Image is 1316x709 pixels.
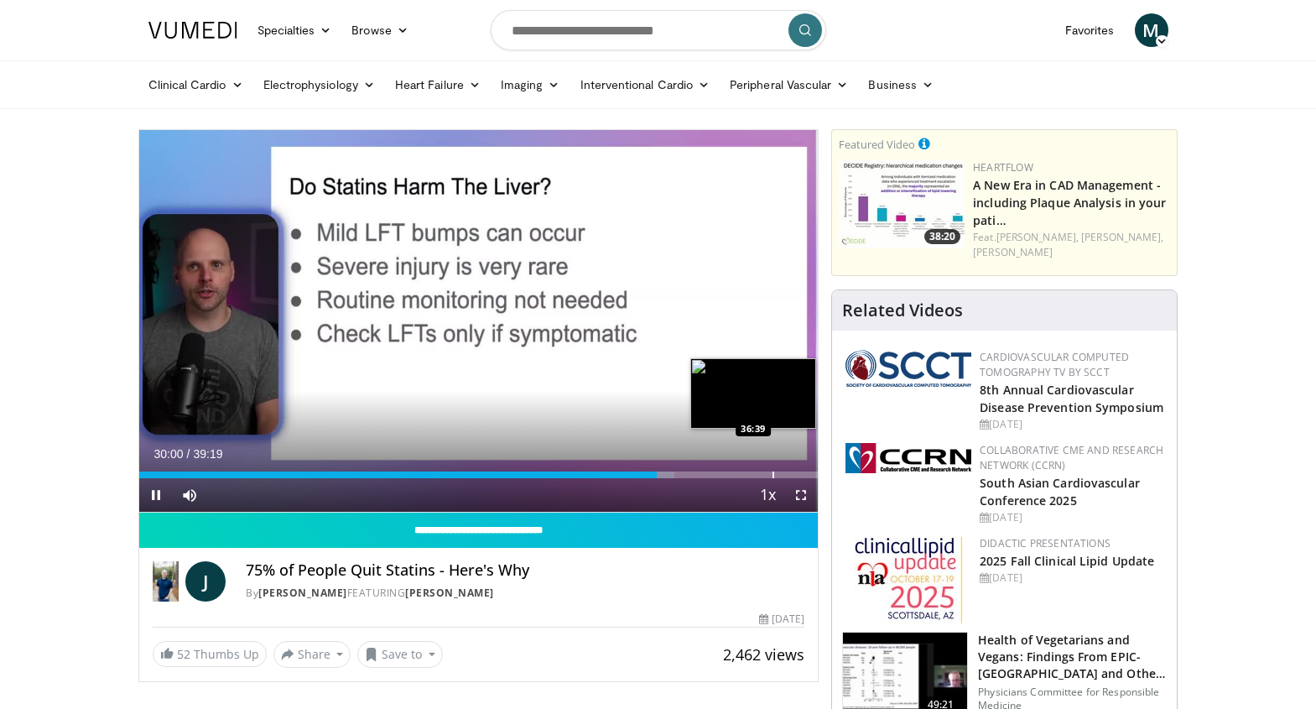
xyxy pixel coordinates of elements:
[980,536,1163,551] div: Didactic Presentations
[980,350,1129,379] a: Cardiovascular Computed Tomography TV by SCCT
[154,447,184,461] span: 30:00
[153,561,179,602] img: Dr. Jordan Rennicke
[784,478,818,512] button: Fullscreen
[173,478,206,512] button: Mute
[1081,230,1163,244] a: [PERSON_NAME],
[759,612,804,627] div: [DATE]
[139,130,819,513] video-js: Video Player
[973,160,1033,175] a: Heartflow
[978,632,1167,682] h3: Health of Vegetarians and Vegans: Findings From EPIC-[GEOGRAPHIC_DATA] and Othe…
[980,382,1163,415] a: 8th Annual Cardiovascular Disease Prevention Symposium
[690,358,816,429] img: image.jpeg
[138,68,253,102] a: Clinical Cardio
[839,137,915,152] small: Featured Video
[185,561,226,602] a: J
[187,447,190,461] span: /
[1055,13,1125,47] a: Favorites
[845,443,971,473] img: a04ee3ba-8487-4636-b0fb-5e8d268f3737.png.150x105_q85_autocrop_double_scale_upscale_version-0.2.png
[855,536,963,624] img: d65bce67-f81a-47c5-b47d-7b8806b59ca8.jpg.150x105_q85_autocrop_double_scale_upscale_version-0.2.jpg
[139,472,819,478] div: Progress Bar
[153,641,267,667] a: 52 Thumbs Up
[980,510,1163,525] div: [DATE]
[751,478,784,512] button: Playback Rate
[723,644,804,665] span: 2,462 views
[405,586,494,600] a: [PERSON_NAME]
[570,68,720,102] a: Interventional Cardio
[385,68,491,102] a: Heart Failure
[720,68,858,102] a: Peripheral Vascular
[491,68,570,102] a: Imaging
[491,10,826,50] input: Search topics, interventions
[193,447,222,461] span: 39:19
[357,641,443,668] button: Save to
[839,160,965,248] a: 38:20
[973,245,1053,259] a: [PERSON_NAME]
[973,177,1166,228] a: A New Era in CAD Management - including Plaque Analysis in your pati…
[858,68,944,102] a: Business
[246,586,804,601] div: By FEATURING
[842,300,963,321] h4: Related Videos
[839,160,965,248] img: 738d0e2d-290f-4d89-8861-908fb8b721dc.150x105_q85_crop-smart_upscale.jpg
[980,417,1163,432] div: [DATE]
[996,230,1079,244] a: [PERSON_NAME],
[980,443,1163,472] a: Collaborative CME and Research Network (CCRN)
[258,586,347,600] a: [PERSON_NAME]
[973,230,1170,260] div: Feat.
[980,571,1163,586] div: [DATE]
[924,229,960,244] span: 38:20
[177,646,190,662] span: 52
[1135,13,1168,47] a: M
[253,68,385,102] a: Electrophysiology
[247,13,342,47] a: Specialties
[341,13,419,47] a: Browse
[139,478,173,512] button: Pause
[273,641,351,668] button: Share
[980,475,1140,508] a: South Asian Cardiovascular Conference 2025
[845,350,971,387] img: 51a70120-4f25-49cc-93a4-67582377e75f.png.150x105_q85_autocrop_double_scale_upscale_version-0.2.png
[246,561,804,580] h4: 75% of People Quit Statins - Here's Why
[980,553,1154,569] a: 2025 Fall Clinical Lipid Update
[148,22,237,39] img: VuMedi Logo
